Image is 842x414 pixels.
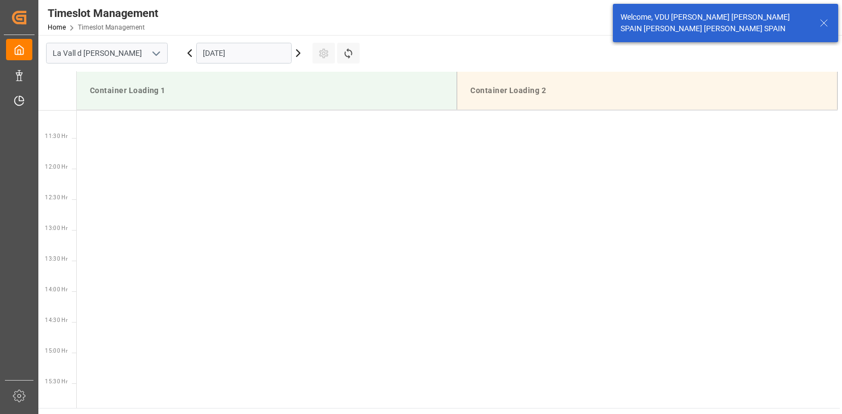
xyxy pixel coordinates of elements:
[86,81,448,101] div: Container Loading 1
[46,43,168,64] input: Type to search/select
[621,12,809,34] div: Welcome, VDU [PERSON_NAME] [PERSON_NAME] SPAIN [PERSON_NAME] [PERSON_NAME] SPAIN
[45,286,67,292] span: 14:00 Hr
[196,43,292,64] input: DD.MM.YYYY
[45,225,67,231] span: 13:00 Hr
[45,133,67,139] span: 11:30 Hr
[45,378,67,384] span: 15:30 Hr
[45,348,67,354] span: 15:00 Hr
[147,45,164,62] button: open menu
[45,256,67,262] span: 13:30 Hr
[48,5,158,21] div: Timeslot Management
[45,194,67,200] span: 12:30 Hr
[466,81,828,101] div: Container Loading 2
[45,164,67,170] span: 12:00 Hr
[45,317,67,323] span: 14:30 Hr
[48,24,66,31] a: Home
